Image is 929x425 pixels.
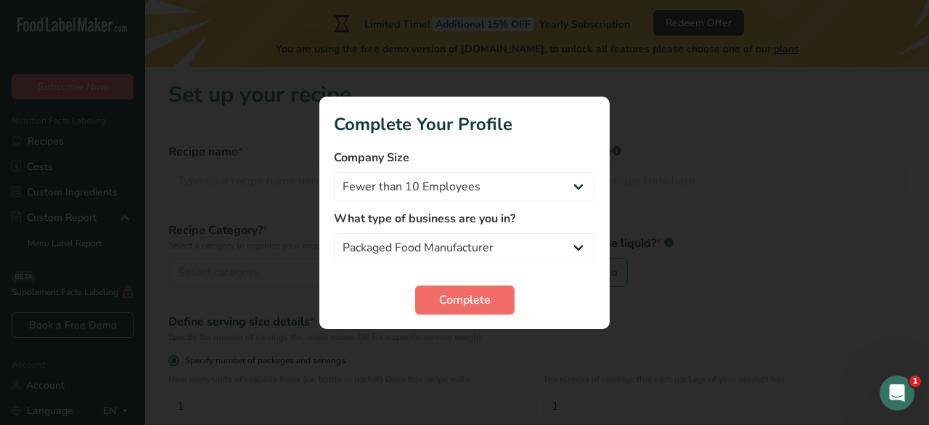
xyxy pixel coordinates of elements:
[909,376,921,387] span: 1
[334,210,595,227] label: What type of business are you in?
[439,291,491,309] span: Complete
[415,286,515,315] button: Complete
[334,149,595,166] label: Company Size
[880,376,914,410] iframe: Intercom live chat
[334,111,595,137] h1: Complete Your Profile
